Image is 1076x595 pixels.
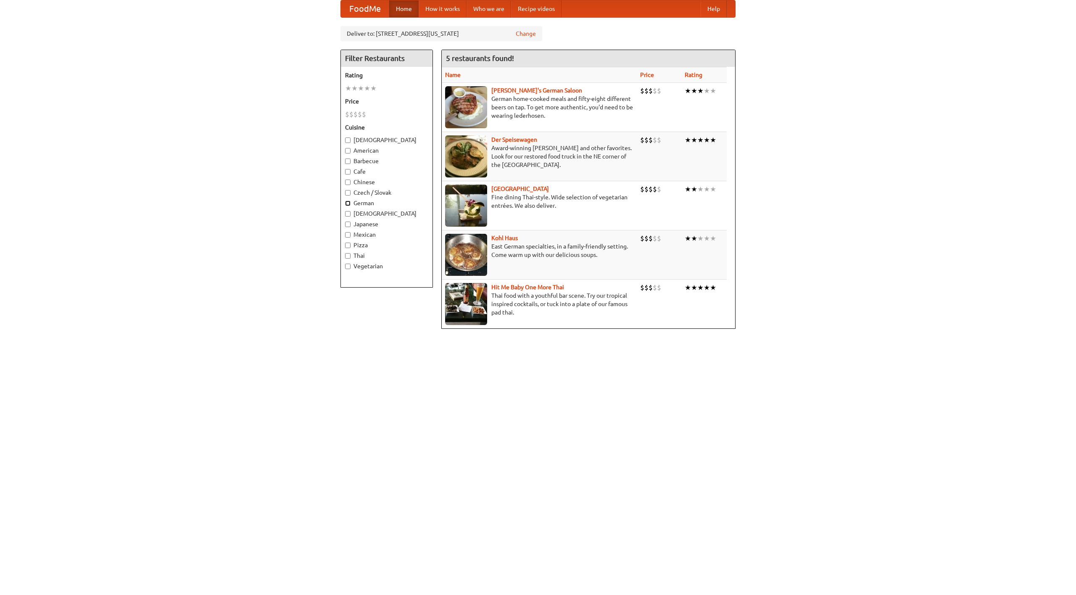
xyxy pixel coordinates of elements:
input: [DEMOGRAPHIC_DATA] [345,138,351,143]
li: $ [657,86,661,95]
a: FoodMe [341,0,389,17]
input: Czech / Slovak [345,190,351,196]
li: $ [644,283,649,292]
label: Pizza [345,241,428,249]
li: $ [657,185,661,194]
li: $ [640,135,644,145]
li: $ [657,135,661,145]
label: Thai [345,251,428,260]
input: Mexican [345,232,351,238]
li: $ [649,234,653,243]
li: ★ [358,84,364,93]
li: $ [640,86,644,95]
li: ★ [370,84,377,93]
li: $ [653,185,657,194]
li: ★ [691,86,697,95]
li: $ [353,110,358,119]
label: Chinese [345,178,428,186]
label: Japanese [345,220,428,228]
li: ★ [704,86,710,95]
li: $ [649,135,653,145]
input: Pizza [345,243,351,248]
li: $ [640,283,644,292]
li: $ [649,86,653,95]
a: Change [516,29,536,38]
input: Japanese [345,222,351,227]
input: American [345,148,351,153]
img: babythai.jpg [445,283,487,325]
li: $ [644,234,649,243]
div: Deliver to: [STREET_ADDRESS][US_STATE] [340,26,542,41]
li: ★ [697,135,704,145]
a: Who we are [467,0,511,17]
a: Kohl Haus [491,235,518,241]
label: Mexican [345,230,428,239]
input: Thai [345,253,351,259]
li: ★ [691,135,697,145]
a: Rating [685,71,702,78]
li: ★ [710,234,716,243]
li: ★ [704,135,710,145]
li: $ [644,185,649,194]
li: $ [657,234,661,243]
label: German [345,199,428,207]
li: ★ [704,283,710,292]
li: ★ [710,185,716,194]
li: ★ [704,234,710,243]
li: ★ [704,185,710,194]
li: ★ [697,185,704,194]
a: [GEOGRAPHIC_DATA] [491,185,549,192]
a: Home [389,0,419,17]
a: How it works [419,0,467,17]
li: $ [349,110,353,119]
li: $ [653,283,657,292]
li: ★ [685,185,691,194]
input: German [345,201,351,206]
li: ★ [691,234,697,243]
label: American [345,146,428,155]
img: speisewagen.jpg [445,135,487,177]
input: Barbecue [345,159,351,164]
li: $ [640,234,644,243]
p: Award-winning [PERSON_NAME] and other favorites. Look for our restored food truck in the NE corne... [445,144,633,169]
li: $ [649,185,653,194]
img: satay.jpg [445,185,487,227]
li: ★ [685,234,691,243]
a: Recipe videos [511,0,562,17]
a: Hit Me Baby One More Thai [491,284,564,291]
a: [PERSON_NAME]'s German Saloon [491,87,582,94]
li: ★ [691,283,697,292]
li: ★ [710,283,716,292]
label: [DEMOGRAPHIC_DATA] [345,136,428,144]
img: esthers.jpg [445,86,487,128]
li: ★ [685,86,691,95]
li: $ [640,185,644,194]
li: ★ [364,84,370,93]
li: ★ [697,234,704,243]
h4: Filter Restaurants [341,50,433,67]
li: ★ [697,283,704,292]
li: $ [358,110,362,119]
label: Czech / Slovak [345,188,428,197]
li: $ [657,283,661,292]
li: ★ [691,185,697,194]
li: ★ [345,84,351,93]
p: Thai food with a youthful bar scene. Try our tropical inspired cocktails, or tuck into a plate of... [445,291,633,317]
li: $ [345,110,349,119]
a: Help [701,0,727,17]
h5: Cuisine [345,123,428,132]
input: Chinese [345,180,351,185]
li: ★ [685,135,691,145]
label: Cafe [345,167,428,176]
li: ★ [351,84,358,93]
a: Name [445,71,461,78]
a: Der Speisewagen [491,136,537,143]
li: ★ [685,283,691,292]
li: ★ [710,135,716,145]
li: $ [653,86,657,95]
label: Vegetarian [345,262,428,270]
